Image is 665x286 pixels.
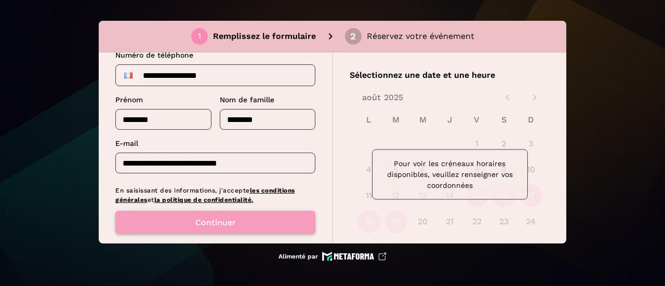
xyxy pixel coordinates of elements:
[195,217,236,227] font: Continuer
[115,51,193,59] font: Numéro de téléphone
[115,187,250,194] font: En saisissant des informations, j'accepte
[115,187,295,203] a: les conditions générales
[367,31,474,41] font: Réservez votre événement
[115,96,143,104] font: Prénom
[213,31,316,41] font: Remplissez le formulaire
[350,70,495,80] font: Sélectionnez une date et une heure
[278,252,387,261] a: Alimenté par
[154,196,254,203] a: la politique de confidentialité.
[278,253,318,260] font: Alimenté par
[118,67,139,84] div: France : + 33
[148,196,154,203] font: et
[115,139,138,147] font: E-mail
[350,31,356,42] font: 2
[220,96,274,104] font: Nom de famille
[387,159,513,189] font: Pour voir les créneaux horaires disponibles, veuillez renseigner vos coordonnées
[198,31,201,41] font: 1
[115,211,315,234] button: Continuer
